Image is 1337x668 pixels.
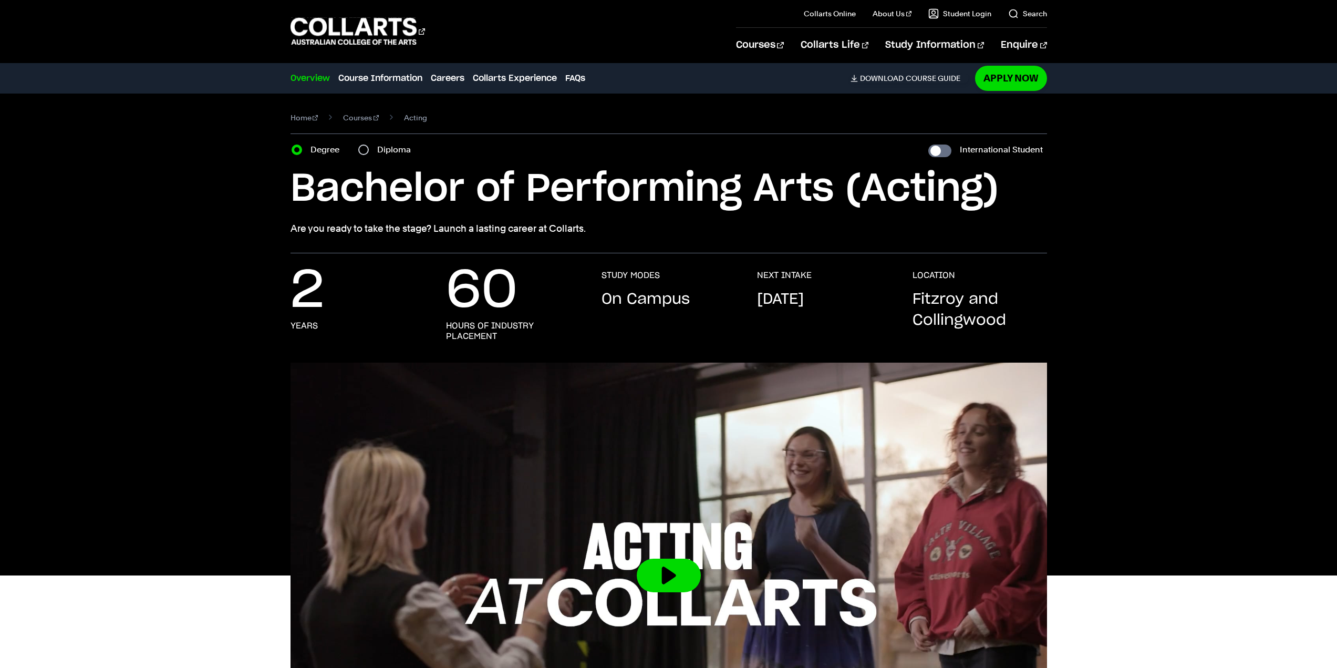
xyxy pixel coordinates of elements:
h3: hours of industry placement [446,321,581,342]
span: Acting [404,110,427,125]
a: Courses [343,110,379,125]
span: Download [860,74,904,83]
label: Degree [310,142,346,157]
label: International Student [960,142,1043,157]
a: Apply Now [975,66,1047,90]
p: On Campus [602,289,690,310]
a: Search [1008,8,1047,19]
a: Collarts Online [804,8,856,19]
a: Study Information [885,28,984,63]
a: Overview [291,72,330,85]
p: [DATE] [757,289,804,310]
a: Student Login [928,8,991,19]
a: Home [291,110,318,125]
p: 2 [291,270,324,312]
a: DownloadCourse Guide [851,74,969,83]
a: Collarts Life [801,28,868,63]
h3: STUDY MODES [602,270,660,281]
h3: NEXT INTAKE [757,270,812,281]
div: Go to homepage [291,16,425,46]
p: Are you ready to take the stage? Launch a lasting career at Collarts. [291,221,1047,236]
p: 60 [446,270,517,312]
label: Diploma [377,142,417,157]
a: FAQs [565,72,585,85]
a: Careers [431,72,464,85]
a: Collarts Experience [473,72,557,85]
h3: LOCATION [913,270,955,281]
a: Course Information [338,72,422,85]
h3: years [291,321,318,331]
a: About Us [873,8,911,19]
h1: Bachelor of Performing Arts (Acting) [291,166,1047,213]
a: Courses [736,28,784,63]
p: Fitzroy and Collingwood [913,289,1047,331]
a: Enquire [1001,28,1046,63]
